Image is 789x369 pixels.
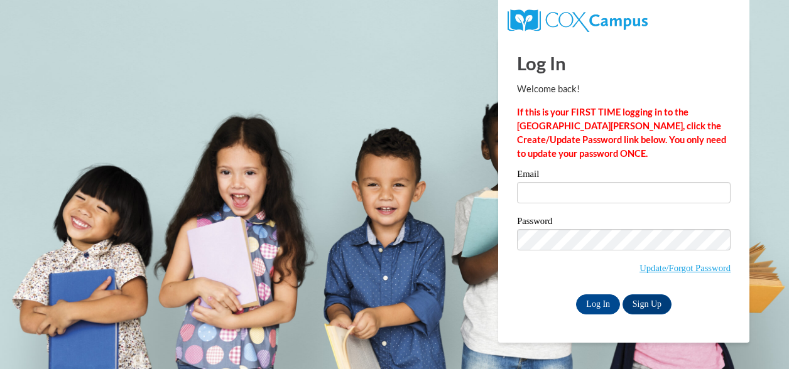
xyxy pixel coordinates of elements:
label: Password [517,217,731,229]
a: Sign Up [623,294,672,314]
label: Email [517,169,731,182]
h1: Log In [517,50,731,76]
a: COX Campus [508,14,648,25]
input: Log In [576,294,620,314]
img: COX Campus [508,9,648,32]
strong: If this is your FIRST TIME logging in to the [GEOGRAPHIC_DATA][PERSON_NAME], click the Create/Upd... [517,107,726,159]
a: Update/Forgot Password [639,263,731,273]
p: Welcome back! [517,82,731,96]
